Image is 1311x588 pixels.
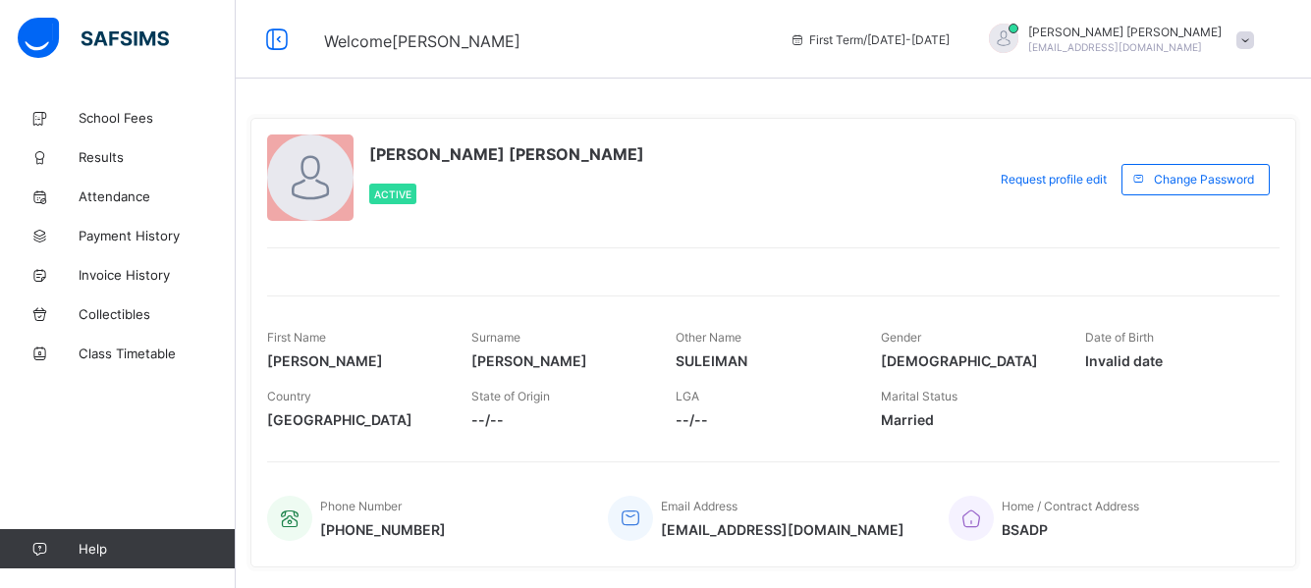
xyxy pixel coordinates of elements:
[471,411,646,428] span: --/--
[1085,330,1154,345] span: Date of Birth
[320,521,446,538] span: [PHONE_NUMBER]
[1154,172,1254,187] span: Change Password
[1001,172,1107,187] span: Request profile edit
[79,306,236,322] span: Collectibles
[320,499,402,513] span: Phone Number
[676,389,699,403] span: LGA
[79,228,236,243] span: Payment History
[79,346,236,361] span: Class Timetable
[661,521,904,538] span: [EMAIL_ADDRESS][DOMAIN_NAME]
[790,32,950,47] span: session/term information
[881,389,957,403] span: Marital Status
[471,352,646,369] span: [PERSON_NAME]
[1002,499,1139,513] span: Home / Contract Address
[1028,41,1202,53] span: [EMAIL_ADDRESS][DOMAIN_NAME]
[267,330,326,345] span: First Name
[1002,521,1139,538] span: BSADP
[267,389,311,403] span: Country
[79,267,236,283] span: Invoice History
[324,31,520,51] span: Welcome [PERSON_NAME]
[79,541,235,557] span: Help
[881,330,921,345] span: Gender
[374,188,411,200] span: Active
[79,149,236,165] span: Results
[1028,25,1222,39] span: [PERSON_NAME] [PERSON_NAME]
[661,499,737,513] span: Email Address
[18,18,169,59] img: safsims
[267,411,442,428] span: [GEOGRAPHIC_DATA]
[676,352,850,369] span: SULEIMAN
[369,144,644,164] span: [PERSON_NAME] [PERSON_NAME]
[676,411,850,428] span: --/--
[79,188,236,204] span: Attendance
[676,330,741,345] span: Other Name
[1085,352,1260,369] span: Invalid date
[969,24,1264,56] div: MAHMUDSABO
[79,110,236,126] span: School Fees
[881,411,1056,428] span: Married
[267,352,442,369] span: [PERSON_NAME]
[471,330,520,345] span: Surname
[471,389,550,403] span: State of Origin
[881,352,1056,369] span: [DEMOGRAPHIC_DATA]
